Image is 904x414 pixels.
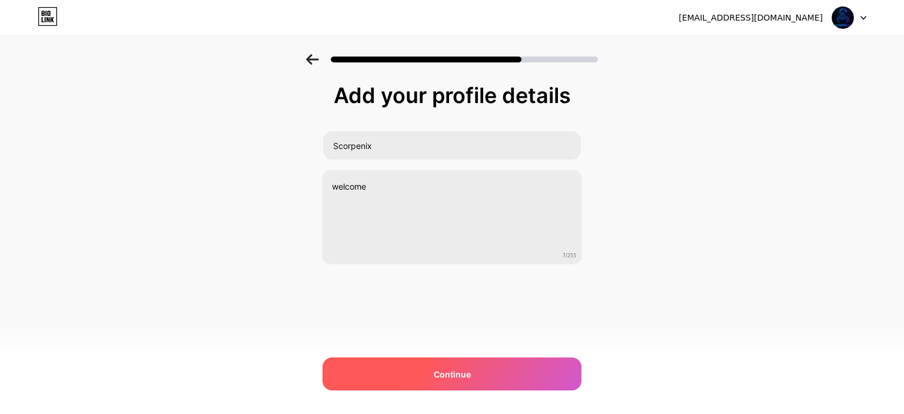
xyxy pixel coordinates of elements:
div: [EMAIL_ADDRESS][DOMAIN_NAME] [679,12,823,24]
span: Continue [434,368,471,380]
span: 7/255 [563,253,576,260]
div: Add your profile details [328,84,576,107]
img: scorpenix [832,6,854,29]
input: Your name [323,131,581,160]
